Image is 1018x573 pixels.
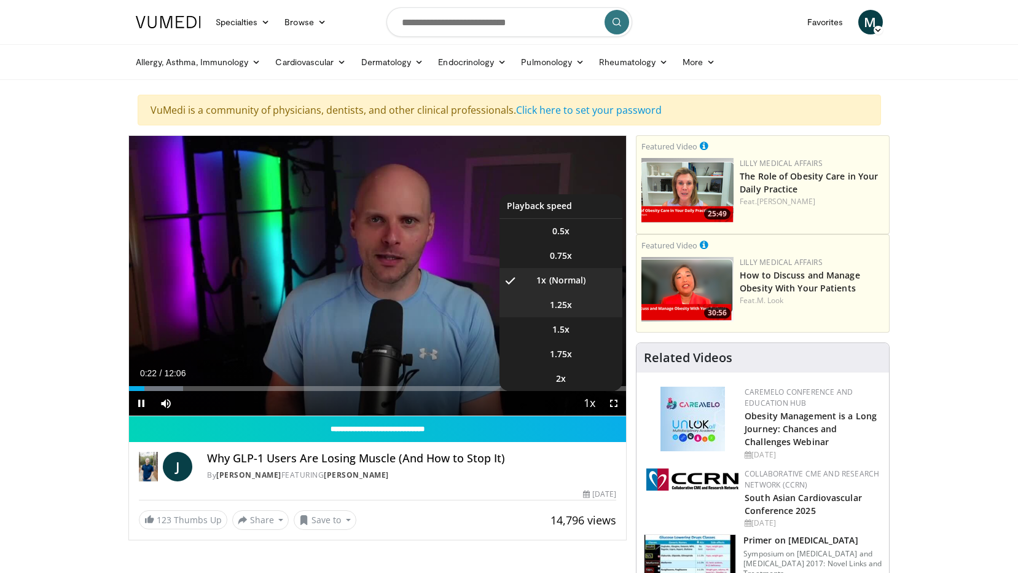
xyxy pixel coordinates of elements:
[140,368,157,378] span: 0:22
[745,468,879,490] a: Collaborative CME and Research Network (CCRN)
[745,449,879,460] div: [DATE]
[740,170,878,195] a: The Role of Obesity Care in Your Daily Practice
[601,391,626,416] button: Fullscreen
[208,10,278,34] a: Specialties
[552,323,570,336] span: 1.5x
[740,257,823,267] a: Lilly Medical Affairs
[268,50,353,74] a: Cardiovascular
[550,250,572,262] span: 0.75x
[277,10,334,34] a: Browse
[704,307,730,318] span: 30:56
[163,452,192,481] a: J
[138,95,881,125] div: VuMedi is a community of physicians, dentists, and other clinical professionals.
[745,518,879,529] div: [DATE]
[675,50,722,74] a: More
[129,136,627,416] video-js: Video Player
[592,50,675,74] a: Rheumatology
[550,513,616,528] span: 14,796 views
[704,208,730,219] span: 25:49
[164,368,186,378] span: 12:06
[641,257,734,322] img: c98a6a29-1ea0-4bd5-8cf5-4d1e188984a7.png.150x105_q85_crop-smart_upscale.png
[552,225,570,237] span: 0.5x
[354,50,431,74] a: Dermatology
[800,10,851,34] a: Favorites
[641,158,734,223] a: 25:49
[745,492,862,516] a: South Asian Cardiovascular Conference 2025
[139,452,159,481] img: Dr. Jordan Rennicke
[858,10,883,34] a: M
[740,295,884,306] div: Feat.
[660,387,725,451] img: 45df64a9-a6de-482c-8a90-ada250f7980c.png.150x105_q85_autocrop_double_scale_upscale_version-0.2.jpg
[646,468,738,491] img: a04ee3ba-8487-4636-b0fb-5e8d268f3737.png.150x105_q85_autocrop_double_scale_upscale_version-0.2.png
[644,350,732,365] h4: Related Videos
[740,196,884,207] div: Feat.
[129,391,154,416] button: Pause
[157,514,171,526] span: 123
[550,348,572,360] span: 1.75x
[583,489,616,500] div: [DATE]
[577,391,601,416] button: Playback Rate
[207,470,616,481] div: By FEATURING
[232,510,289,530] button: Share
[740,158,823,168] a: Lilly Medical Affairs
[136,16,201,28] img: VuMedi Logo
[556,373,566,385] span: 2x
[160,368,162,378] span: /
[324,470,389,480] a: [PERSON_NAME]
[516,103,662,117] a: Click here to set your password
[154,391,178,416] button: Mute
[129,386,627,391] div: Progress Bar
[757,196,815,207] a: [PERSON_NAME]
[740,269,860,294] a: How to Discuss and Manage Obesity With Your Patients
[550,299,572,311] span: 1.25x
[641,141,697,152] small: Featured Video
[207,452,616,465] h4: Why GLP-1 Users Are Losing Muscle (And How to Stop It)
[641,240,697,251] small: Featured Video
[641,158,734,223] img: e1208b6b-349f-4914-9dd7-f97803bdbf1d.png.150x105_q85_crop-smart_upscale.png
[745,387,853,408] a: CaReMeLO Conference and Education Hub
[641,257,734,322] a: 30:56
[745,410,877,448] a: Obesity Management is a Long Journey: Chances and Challenges Webinar
[386,7,632,37] input: Search topics, interventions
[743,534,882,547] h3: Primer on [MEDICAL_DATA]
[139,510,227,529] a: 123 Thumbs Up
[431,50,514,74] a: Endocrinology
[536,274,546,286] span: 1x
[128,50,268,74] a: Allergy, Asthma, Immunology
[514,50,592,74] a: Pulmonology
[294,510,356,530] button: Save to
[757,295,784,306] a: M. Look
[216,470,281,480] a: [PERSON_NAME]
